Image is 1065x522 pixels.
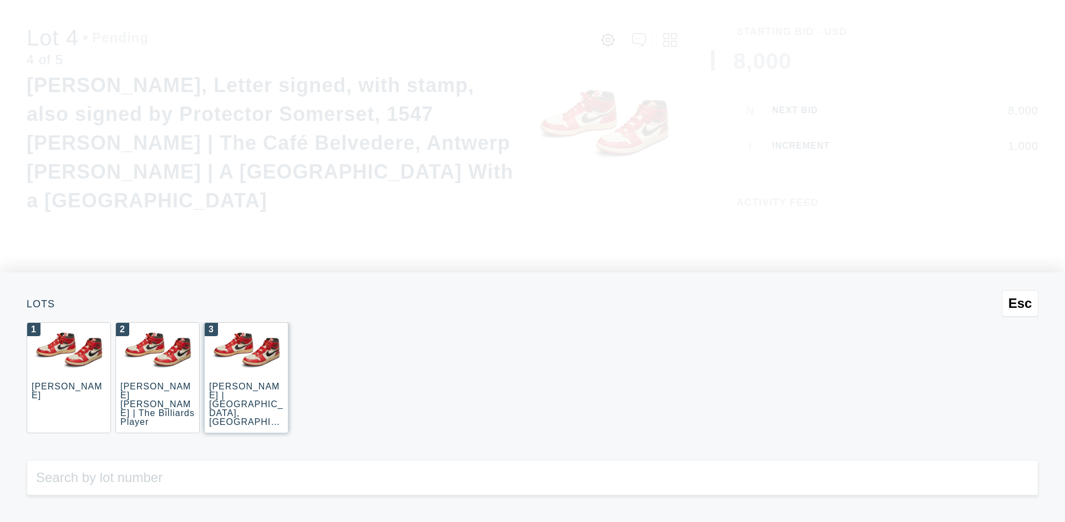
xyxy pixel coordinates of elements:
[27,460,1038,495] input: Search by lot number
[205,323,218,336] div: 3
[1008,296,1032,311] span: Esc
[27,323,40,336] div: 1
[209,382,283,471] div: [PERSON_NAME] | [GEOGRAPHIC_DATA], [GEOGRAPHIC_DATA] ([GEOGRAPHIC_DATA], [GEOGRAPHIC_DATA])
[32,382,102,400] div: [PERSON_NAME]
[1002,290,1038,317] button: Esc
[120,382,195,427] div: [PERSON_NAME] [PERSON_NAME] | The Billiards Player
[27,299,1038,309] div: Lots
[116,323,129,336] div: 2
